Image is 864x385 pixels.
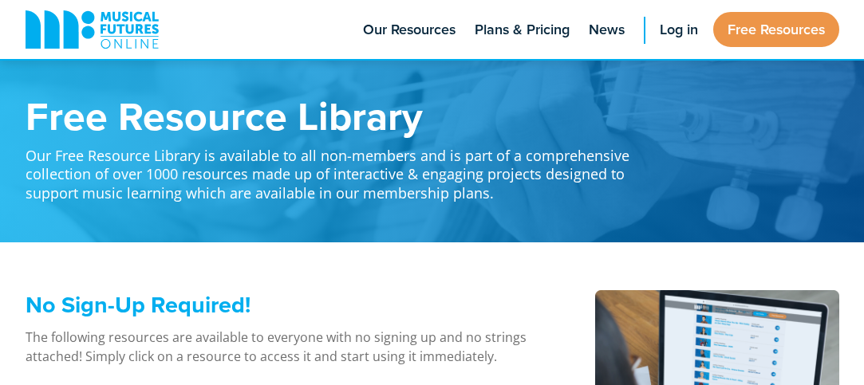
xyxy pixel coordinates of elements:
span: Plans & Pricing [475,19,570,41]
p: The following resources are available to everyone with no signing up and no strings attached! Sim... [26,328,554,366]
span: News [589,19,625,41]
span: No Sign-Up Required! [26,288,251,321]
span: Log in [660,19,698,41]
a: Free Resources [713,12,839,47]
h1: Free Resource Library [26,96,648,136]
p: Our Free Resource Library is available to all non-members and is part of a comprehensive collecti... [26,136,648,202]
span: Our Resources [363,19,456,41]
